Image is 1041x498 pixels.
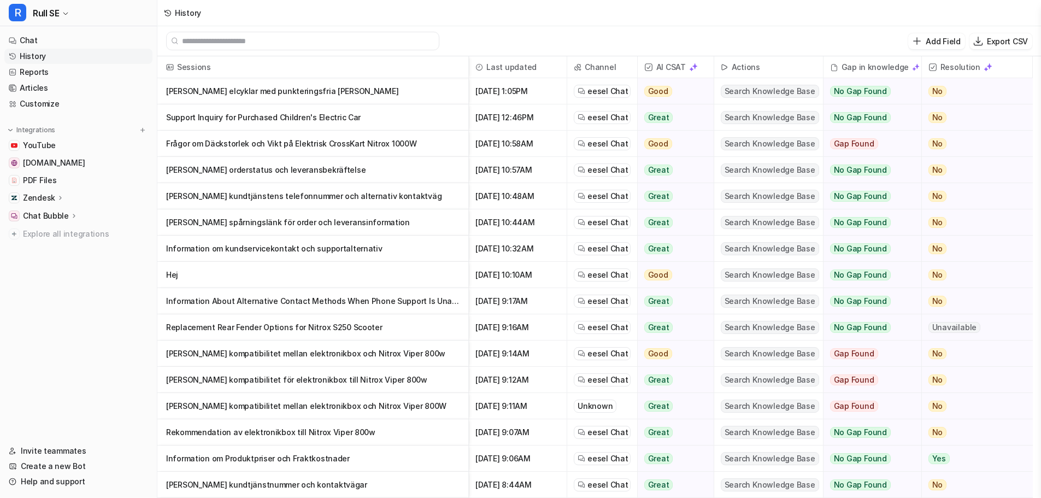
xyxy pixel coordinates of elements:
span: No [928,138,947,149]
span: Channel [572,56,632,78]
span: Great [644,453,673,464]
span: Great [644,401,673,412]
p: Add Field [926,36,960,47]
p: Zendesk [23,192,55,203]
button: Yes [922,446,1024,472]
span: No Gap Found [830,112,891,123]
span: No Gap Found [830,191,891,202]
span: eesel Chat [587,269,628,280]
span: Explore all integrations [23,225,148,243]
button: Export CSV [969,33,1032,49]
span: No Gap Found [830,86,891,97]
span: [DATE] 10:10AM [473,262,562,288]
button: Great [638,157,707,183]
span: Search Knowledge Base [721,478,819,491]
img: eeselChat [578,192,585,200]
span: R [9,4,26,21]
button: No Gap Found [824,104,913,131]
img: expand menu [7,126,14,134]
span: Rull SE [33,5,59,21]
button: No Gap Found [824,419,913,446]
span: Great [644,374,673,385]
a: eesel Chat [578,453,626,464]
button: No [922,157,1024,183]
span: No Gap Found [830,427,891,438]
button: No [922,131,1024,157]
img: eeselChat [578,140,585,148]
p: Support Inquiry for Purchased Children's Electric Car [166,104,460,131]
span: eesel Chat [587,112,628,123]
button: No Gap Found [824,78,913,104]
img: eeselChat [578,297,585,305]
span: Search Knowledge Base [721,452,819,465]
img: eeselChat [578,245,585,253]
span: Search Knowledge Base [721,163,819,177]
span: No [928,86,947,97]
span: Search Knowledge Base [721,426,819,439]
span: Good [644,269,672,280]
span: No [928,165,947,175]
button: No Gap Found [824,183,913,209]
p: [PERSON_NAME] elcyklar med punkteringsfria [PERSON_NAME] [166,78,460,104]
button: No [922,104,1024,131]
img: Chat Bubble [11,213,17,219]
span: eesel Chat [587,86,628,97]
button: No Gap Found [824,262,913,288]
span: Search Knowledge Base [721,137,819,150]
span: No Gap Found [830,479,891,490]
img: eeselChat [578,429,585,436]
span: [DATE] 9:14AM [473,341,562,367]
p: Information om kundservicekontakt och supportalternativ [166,236,460,262]
span: [DATE] 9:11AM [473,393,562,419]
img: Zendesk [11,195,17,201]
span: Great [644,296,673,307]
p: [PERSON_NAME] kompatibilitet för elektronikbox till Nitrox Viper 800w [166,367,460,393]
span: Gap Found [830,138,878,149]
button: Great [638,183,707,209]
span: YouTube [23,140,56,151]
img: eeselChat [578,376,585,384]
span: [DATE] 1:05PM [473,78,562,104]
span: eesel Chat [587,296,628,307]
span: Yes [928,453,950,464]
img: eeselChat [578,114,585,121]
button: Great [638,472,707,498]
span: No [928,479,947,490]
span: No [928,112,947,123]
p: Information About Alternative Contact Methods When Phone Support Is Unavailable [166,288,460,314]
span: Last updated [473,56,562,78]
button: No Gap Found [824,314,913,341]
a: eesel Chat [578,296,626,307]
img: eeselChat [578,324,585,331]
button: Great [638,419,707,446]
button: Great [638,446,707,472]
span: Search Knowledge Base [721,111,819,124]
span: [DATE] 9:12AM [473,367,562,393]
p: [PERSON_NAME] kundtjänstnummer och kontaktvägar [166,472,460,498]
span: eesel Chat [587,191,628,202]
a: eesel Chat [578,427,626,438]
span: [DATE] 10:58AM [473,131,562,157]
button: No [922,472,1024,498]
img: www.rull.se [11,160,17,166]
button: No [922,419,1024,446]
span: [DATE] 8:44AM [473,472,562,498]
span: [DOMAIN_NAME] [23,157,85,168]
span: eesel Chat [587,217,628,228]
button: Gap Found [824,131,913,157]
span: No Gap Found [830,165,891,175]
img: eeselChat [578,271,585,279]
span: [DATE] 9:17AM [473,288,562,314]
a: eesel Chat [578,479,626,490]
a: eesel Chat [578,112,626,123]
button: No Gap Found [824,236,913,262]
img: eeselChat [578,87,585,95]
span: Search Knowledge Base [721,242,819,255]
span: No [928,269,947,280]
span: No [928,427,947,438]
a: eesel Chat [578,138,626,149]
a: Create a new Bot [4,459,152,474]
span: Great [644,243,673,254]
span: Search Knowledge Base [721,216,819,229]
